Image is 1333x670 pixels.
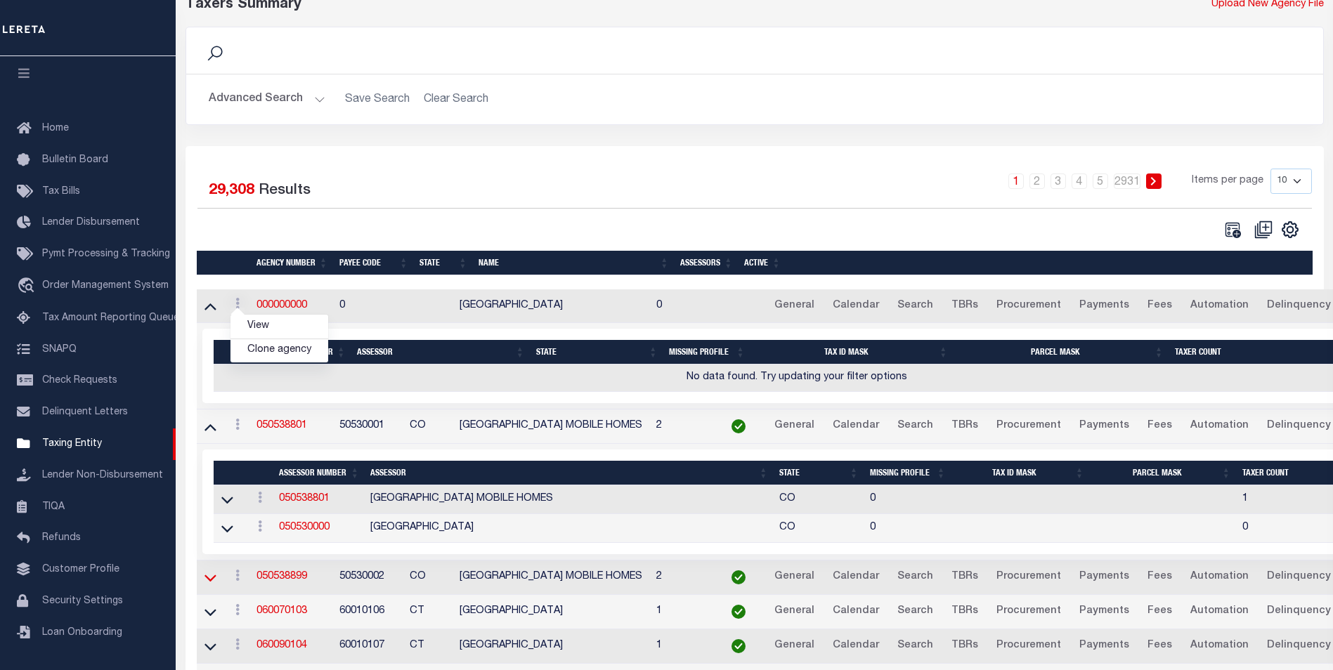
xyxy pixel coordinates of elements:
[251,251,334,275] th: Agency Number: activate to sort column ascending
[17,277,39,296] i: travel_explore
[739,251,786,275] th: Active: activate to sort column ascending
[230,339,328,362] a: Clone agency
[1184,295,1255,317] a: Automation
[279,523,330,532] a: 050530000
[945,600,984,623] a: TBRs
[891,566,939,589] a: Search
[42,124,69,133] span: Home
[404,560,454,595] td: CO
[365,514,774,543] td: [GEOGRAPHIC_DATA]
[1184,635,1255,657] a: Automation
[1093,173,1108,189] a: 5
[414,251,473,275] th: State: activate to sort column ascending
[473,251,675,275] th: Name: activate to sort column ascending
[1072,173,1087,189] a: 4
[774,514,864,543] td: CO
[256,421,307,431] a: 050538801
[230,315,328,338] a: View
[1114,173,1140,189] a: 2931
[864,461,951,485] th: Missing Profile: activate to sort column ascending
[454,409,651,444] td: [GEOGRAPHIC_DATA] MOBILE HOMES
[42,376,117,386] span: Check Requests
[768,415,821,438] a: General
[42,344,77,354] span: SNAPQ
[945,295,984,317] a: TBRs
[404,409,454,444] td: CO
[454,560,651,595] td: [GEOGRAPHIC_DATA] MOBILE HOMES
[864,514,951,543] td: 0
[1184,600,1255,623] a: Automation
[42,249,170,259] span: Pymt Processing & Tracking
[334,629,405,664] td: 60010107
[1073,635,1136,657] a: Payments
[1192,173,1263,189] span: Items per page
[768,566,821,589] a: General
[1073,415,1136,438] a: Payments
[663,340,750,364] th: Missing Profile: activate to sort column ascending
[454,289,651,324] td: [GEOGRAPHIC_DATA]
[1073,566,1136,589] a: Payments
[731,570,746,584] img: check-icon-green.svg
[404,629,454,664] td: CT
[42,313,179,323] span: Tax Amount Reporting Queue
[768,600,821,623] a: General
[209,183,254,198] span: 29,308
[945,635,984,657] a: TBRs
[334,595,405,629] td: 60010106
[826,600,885,623] a: Calendar
[774,485,864,514] td: CO
[1141,635,1178,657] a: Fees
[1008,173,1024,189] a: 1
[454,595,651,629] td: [GEOGRAPHIC_DATA]
[651,289,715,324] td: 0
[891,295,939,317] a: Search
[951,461,1090,485] th: Tax ID Mask: activate to sort column ascending
[209,86,325,113] button: Advanced Search
[750,340,954,364] th: Tax ID Mask: activate to sort column ascending
[990,600,1067,623] a: Procurement
[731,639,746,653] img: check-icon-green.svg
[259,180,311,202] label: Results
[42,281,169,291] span: Order Management System
[42,565,119,574] span: Customer Profile
[273,461,365,485] th: Assessor Number: activate to sort column ascending
[990,566,1067,589] a: Procurement
[651,409,715,444] td: 2
[864,485,951,514] td: 0
[768,635,821,657] a: General
[42,596,123,606] span: Security Settings
[1073,600,1136,623] a: Payments
[42,501,65,511] span: TIQA
[826,566,885,589] a: Calendar
[774,461,864,485] th: State: activate to sort column ascending
[891,635,939,657] a: Search
[826,415,885,438] a: Calendar
[334,560,405,595] td: 50530002
[990,295,1067,317] a: Procurement
[768,295,821,317] a: General
[42,471,163,480] span: Lender Non-Disbursement
[826,295,885,317] a: Calendar
[954,340,1169,364] th: Parcel Mask: activate to sort column ascending
[826,635,885,657] a: Calendar
[42,218,140,228] span: Lender Disbursement
[1141,415,1178,438] a: Fees
[42,439,102,449] span: Taxing Entity
[990,635,1067,657] a: Procurement
[334,251,414,275] th: Payee Code: activate to sort column ascending
[1090,461,1237,485] th: Parcel Mask: activate to sort column ascending
[1141,566,1178,589] a: Fees
[651,595,715,629] td: 1
[1051,173,1066,189] a: 3
[42,187,80,197] span: Tax Bills
[334,409,405,444] td: 50530001
[945,566,984,589] a: TBRs
[651,629,715,664] td: 1
[891,600,939,623] a: Search
[351,340,531,364] th: Assessor: activate to sort column ascending
[365,461,773,485] th: Assessor: activate to sort column ascending
[256,606,307,616] a: 060070103
[42,407,128,417] span: Delinquent Letters
[531,340,663,364] th: State: activate to sort column ascending
[945,415,984,438] a: TBRs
